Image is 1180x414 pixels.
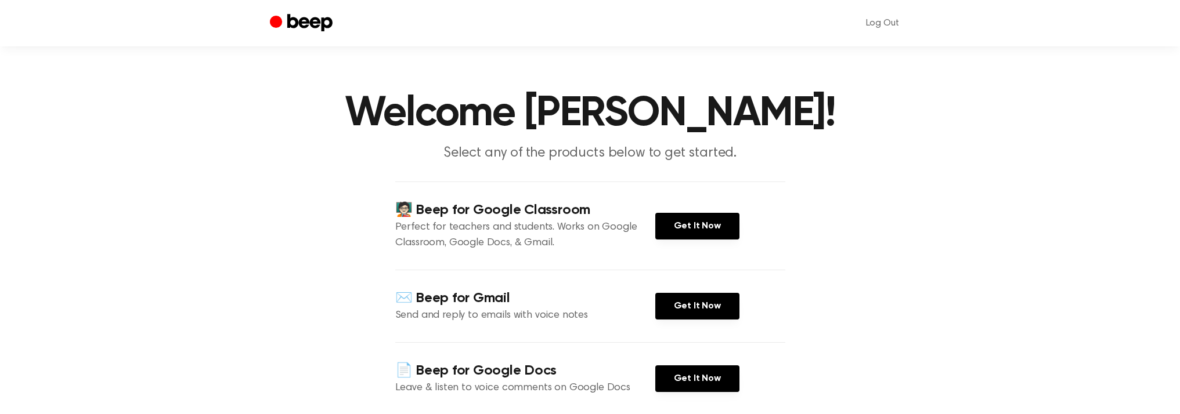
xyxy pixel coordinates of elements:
h1: Welcome [PERSON_NAME]! [293,93,887,135]
p: Perfect for teachers and students. Works on Google Classroom, Google Docs, & Gmail. [395,220,655,251]
p: Leave & listen to voice comments on Google Docs [395,380,655,396]
h4: 🧑🏻‍🏫 Beep for Google Classroom [395,201,655,220]
h4: 📄 Beep for Google Docs [395,361,655,380]
h4: ✉️ Beep for Gmail [395,289,655,308]
a: Log Out [854,9,911,37]
a: Beep [270,12,335,35]
p: Select any of the products below to get started. [367,144,813,163]
a: Get It Now [655,213,739,239]
p: Send and reply to emails with voice notes [395,308,655,324]
a: Get It Now [655,365,739,392]
a: Get It Now [655,293,739,319]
